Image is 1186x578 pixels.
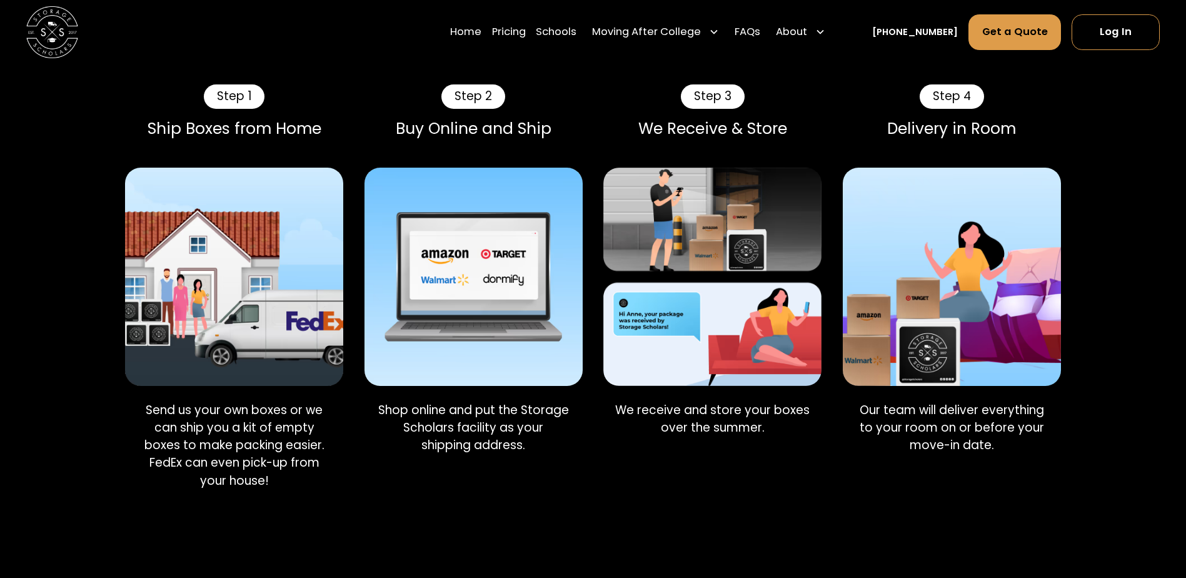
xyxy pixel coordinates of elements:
div: About [776,25,807,41]
a: Schools [536,14,576,51]
div: We Receive & Store [603,119,822,138]
div: About [771,14,831,51]
div: Step 3 [681,84,745,109]
p: Shop online and put the Storage Scholars facility as your shipping address. [374,402,572,454]
div: Step 1 [204,84,264,109]
p: Send us your own boxes or we can ship you a kit of empty boxes to make packing easier. FedEx can ... [136,402,333,489]
div: Delivery in Room [843,119,1061,138]
a: FAQs [735,14,760,51]
img: Storage Scholars main logo [26,6,78,58]
div: Step 4 [920,84,984,109]
div: Buy Online and Ship [364,119,583,138]
a: Get a Quote [968,15,1062,50]
p: We receive and store your boxes over the summer. [614,402,812,437]
a: Log In [1072,15,1160,50]
div: Moving After College [592,25,701,41]
div: Step 2 [441,84,505,109]
div: Ship Boxes from Home [125,119,343,138]
p: Our team will deliver everything to your room on or before your move-in date. [853,402,1050,454]
a: [PHONE_NUMBER] [872,26,958,39]
a: Pricing [492,14,526,51]
a: Home [450,14,481,51]
div: Moving After College [587,14,725,51]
